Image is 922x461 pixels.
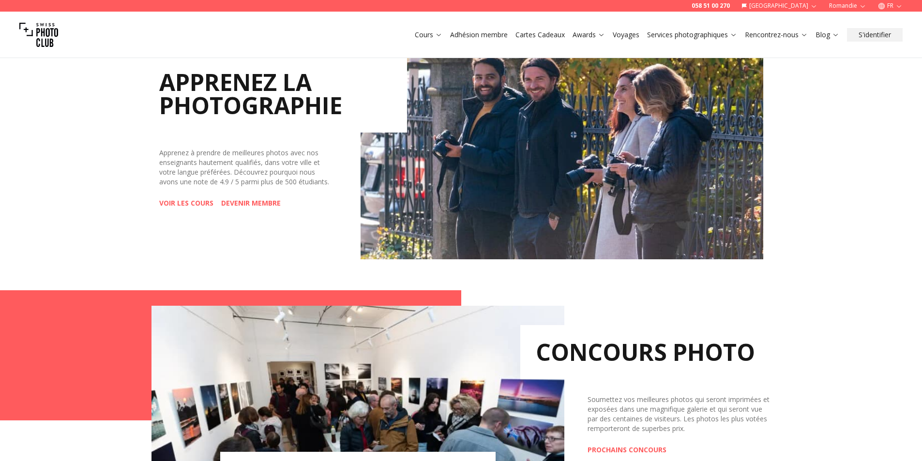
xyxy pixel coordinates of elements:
[613,30,639,40] a: Voyages
[512,28,569,42] button: Cartes Cadeaux
[692,2,730,10] a: 058 51 00 270
[361,36,763,259] img: Learn Photography
[812,28,843,42] button: Blog
[647,30,737,40] a: Services photographiques
[569,28,609,42] button: Awards
[221,198,281,208] a: DEVENIR MEMBRE
[745,30,808,40] a: Rencontrez-nous
[588,445,666,455] a: PROCHAINS CONCOURS
[450,30,508,40] a: Adhésion membre
[520,325,771,379] h2: CONCOURS PHOTO
[19,15,58,54] img: Swiss photo club
[847,28,903,42] button: S'identifier
[515,30,565,40] a: Cartes Cadeaux
[411,28,446,42] button: Cours
[159,55,407,133] h2: APPRENEZ LA PHOTOGRAPHIE
[609,28,643,42] button: Voyages
[159,148,329,186] span: Apprenez à prendre de meilleures photos avec nos enseignants hautement qualifiés, dans votre vill...
[159,198,213,208] a: VOIR LES COURS
[588,395,771,433] div: Soumettez vos meilleures photos qui seront imprimées et exposées dans une magnifique galerie et q...
[816,30,839,40] a: Blog
[741,28,812,42] button: Rencontrez-nous
[643,28,741,42] button: Services photographiques
[573,30,605,40] a: Awards
[415,30,442,40] a: Cours
[446,28,512,42] button: Adhésion membre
